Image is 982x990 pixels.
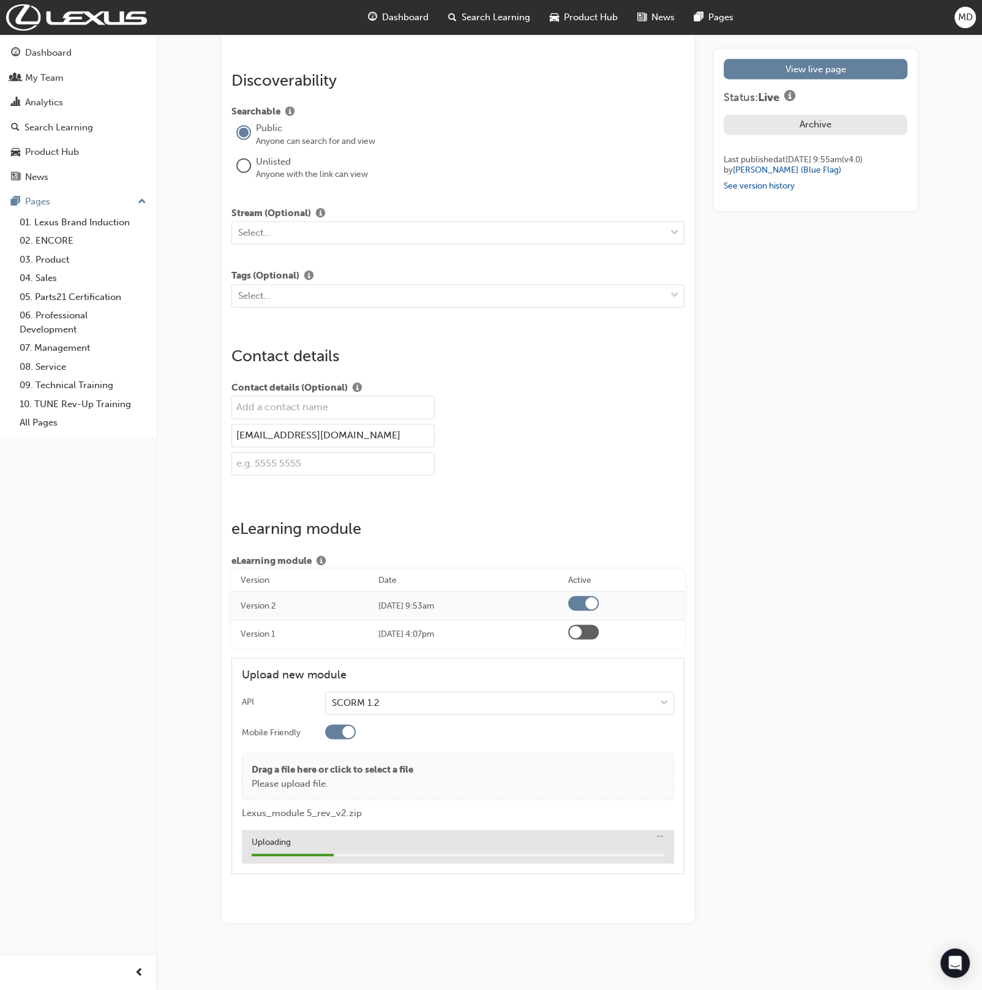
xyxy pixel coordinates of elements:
[252,762,413,776] p: Drag a file here or click to select a file
[724,165,907,176] div: by
[231,269,299,284] span: Tags (Optional)
[242,726,301,738] div: Mobile Friendly
[11,197,20,208] span: pages-icon
[15,288,151,307] a: 05. Parts21 Certification
[733,165,841,175] a: [PERSON_NAME] (Blue Flag)
[15,376,151,395] a: 09. Technical Training
[637,10,647,25] span: news-icon
[382,10,429,24] span: Dashboard
[15,306,151,339] a: 06. Professional Development
[5,190,151,213] button: Pages
[252,836,291,847] span: Uploading
[954,7,976,28] button: MD
[540,5,628,30] a: car-iconProduct Hub
[242,752,675,800] div: Drag a file here or click to select a filePlease upload file.
[564,10,618,24] span: Product Hub
[231,569,370,591] th: Version
[312,553,331,569] button: Show info
[285,107,294,118] span: info-icon
[5,67,151,89] a: My Team
[15,250,151,269] a: 03. Product
[369,620,559,648] td: [DATE] 4:07pm
[11,48,20,59] span: guage-icon
[550,10,559,25] span: car-icon
[784,91,795,104] span: info-icon
[231,71,685,91] h2: Discoverability
[15,339,151,358] a: 07. Management
[238,226,271,240] div: Select...
[684,5,743,30] a: pages-iconPages
[25,195,50,209] div: Pages
[15,213,151,232] a: 01. Lexus Brand Induction
[231,105,280,120] span: Searchable
[11,97,20,108] span: chart-icon
[280,105,299,120] button: Show info
[758,91,779,104] span: Live
[15,269,151,288] a: 04. Sales
[231,452,435,475] input: e.g. 5555 5555
[11,73,20,84] span: people-icon
[24,121,93,135] div: Search Learning
[11,172,20,183] span: news-icon
[660,695,669,711] span: down-icon
[25,71,64,85] div: My Team
[231,620,370,648] td: Version 1
[5,42,151,64] a: Dashboard
[358,5,438,30] a: guage-iconDashboard
[559,569,684,591] th: Active
[231,381,348,396] span: Contact details (Optional)
[5,166,151,189] a: News
[332,696,380,710] div: SCORM 1.2
[958,10,973,24] span: MD
[135,966,144,981] span: prev-icon
[438,5,540,30] a: search-iconSearch Learning
[25,96,63,110] div: Analytics
[5,116,151,139] a: Search Learning
[11,122,20,133] span: search-icon
[231,206,311,222] span: Stream (Optional)
[15,413,151,432] a: All Pages
[448,10,457,25] span: search-icon
[231,424,435,447] input: e.g. john@example.com
[256,168,685,181] div: Anyone with the link can view
[708,10,733,24] span: Pages
[369,569,559,591] th: Date
[670,225,679,241] span: down-icon
[724,154,907,165] div: Last published at [DATE] 9:55am (v 4 . 0 )
[353,383,362,394] span: info-icon
[242,696,254,708] div: API
[25,170,48,184] div: News
[369,591,559,620] td: [DATE] 9:53am
[779,89,800,105] button: Show info
[231,519,685,539] h2: eLearning module
[256,155,685,169] div: Unlisted
[724,114,907,135] button: Archive
[15,231,151,250] a: 02. ENCORE
[5,39,151,190] button: DashboardMy TeamAnalyticsSearch LearningProduct HubNews
[651,10,675,24] span: News
[6,4,147,31] a: Trak
[316,209,325,220] span: info-icon
[25,145,79,159] div: Product Hub
[317,556,326,567] span: info-icon
[15,358,151,377] a: 08. Service
[256,135,685,148] div: Anyone can search for and view
[462,10,530,24] span: Search Learning
[5,91,151,114] a: Analytics
[348,381,367,396] button: Show info
[15,395,151,414] a: 10. TUNE Rev-Up Training
[724,181,795,191] a: See version history
[304,271,313,282] span: info-icon
[694,10,703,25] span: pages-icon
[231,591,370,620] td: Version 2
[11,147,20,158] span: car-icon
[628,5,684,30] a: news-iconNews
[724,59,907,79] a: View live page
[231,347,685,366] h2: Contact details
[5,141,151,163] a: Product Hub
[231,396,435,419] input: Add a contact name
[299,269,318,284] button: Show info
[242,807,362,818] span: Lexus_module 5_rev_v2.zip
[940,948,970,978] div: Open Intercom Messenger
